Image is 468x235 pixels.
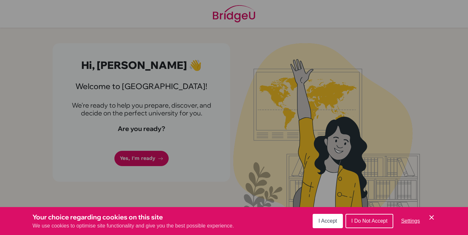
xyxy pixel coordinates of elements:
span: I Do Not Accept [351,218,387,224]
span: Settings [401,218,420,224]
button: Save and close [428,214,435,221]
button: I Do Not Accept [345,214,393,228]
button: I Accept [313,214,343,228]
h3: Your choice regarding cookies on this site [32,212,234,222]
button: Settings [396,215,425,228]
p: We use cookies to optimise site functionality and give you the best possible experience. [32,222,234,230]
span: I Accept [318,218,337,224]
